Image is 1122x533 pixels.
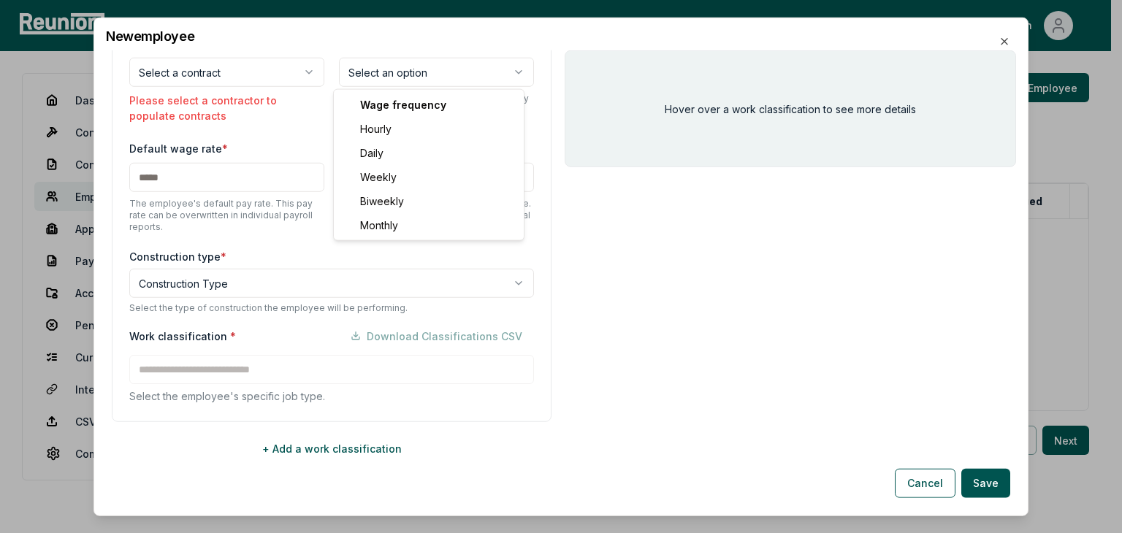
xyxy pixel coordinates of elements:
span: Biweekly [360,193,404,209]
span: Weekly [360,169,397,185]
div: Wage frequency [337,93,521,117]
span: Hourly [360,121,392,137]
span: Monthly [360,218,398,233]
span: Daily [360,145,383,161]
